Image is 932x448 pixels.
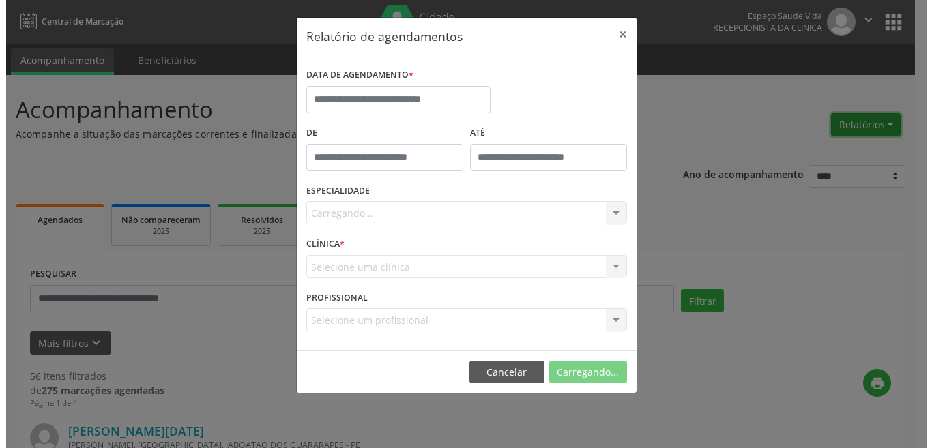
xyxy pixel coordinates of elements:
button: Cancelar [463,361,538,384]
label: De [300,123,457,144]
label: ATÉ [464,123,621,144]
label: DATA DE AGENDAMENTO [300,65,407,86]
button: Carregando... [543,361,621,384]
button: Close [603,18,630,51]
h5: Relatório de agendamentos [300,27,456,45]
label: ESPECIALIDADE [300,181,364,202]
label: PROFISSIONAL [300,287,362,308]
label: CLÍNICA [300,234,338,255]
